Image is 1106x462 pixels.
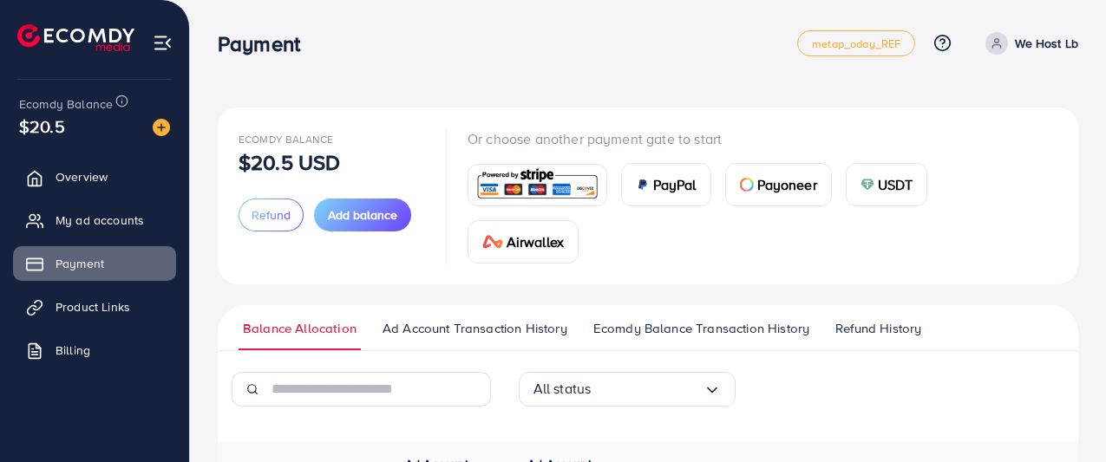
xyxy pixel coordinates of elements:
[978,32,1078,55] a: We Host Lb
[153,33,173,53] img: menu
[725,163,832,206] a: cardPayoneer
[519,372,736,407] div: Search for option
[239,152,340,172] p: $20.5 USD
[533,375,592,402] span: All status
[19,114,65,139] span: $20.5
[13,246,176,281] a: Payment
[653,174,697,195] span: PayPal
[383,319,567,338] span: Ad Account Transaction History
[56,211,144,229] span: My ad accounts
[19,95,113,113] span: Ecomdy Balance
[13,290,176,324] a: Product Links
[13,159,176,194] a: Overview
[740,178,754,192] img: card
[593,319,809,338] span: Ecomdy Balance Transaction History
[474,166,601,204] img: card
[468,128,1057,149] p: Or choose another payment gate to start
[621,163,711,206] a: cardPayPal
[636,178,650,192] img: card
[468,164,607,206] a: card
[591,375,703,402] input: Search for option
[507,231,564,252] span: Airwallex
[878,174,913,195] span: USDT
[56,298,130,316] span: Product Links
[797,30,915,56] a: metap_oday_REF
[1015,33,1078,54] p: We Host Lb
[757,174,817,195] span: Payoneer
[314,198,411,231] button: Add balance
[835,319,921,338] span: Refund History
[13,333,176,368] a: Billing
[846,163,928,206] a: cardUSDT
[1032,384,1093,449] iframe: Chat
[468,220,579,264] a: cardAirwallex
[252,206,291,224] span: Refund
[153,119,170,136] img: image
[239,198,304,231] button: Refund
[56,255,104,272] span: Payment
[243,319,357,338] span: Balance Allocation
[239,132,333,146] span: Ecomdy Balance
[13,203,176,238] a: My ad accounts
[56,342,90,359] span: Billing
[17,24,134,51] img: logo
[56,168,108,185] span: Overview
[812,38,900,49] span: metap_oday_REF
[328,206,397,224] span: Add balance
[482,235,503,249] img: card
[861,178,874,192] img: card
[218,31,314,56] h3: Payment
